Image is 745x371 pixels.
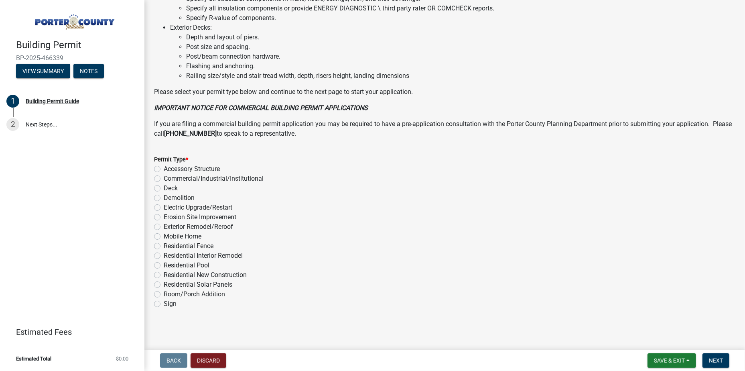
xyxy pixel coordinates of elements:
[164,270,247,280] label: Residential New Construction
[6,95,19,108] div: 1
[16,68,70,75] wm-modal-confirm: Summary
[164,241,213,251] label: Residential Fence
[154,104,368,112] strong: IMPORTANT NOTICE FOR COMMERCIAL BUILDING PERMIT APPLICATIONS
[154,157,188,163] label: Permit Type
[164,203,232,212] label: Electric Upgrade/Restart
[154,87,735,97] p: Please select your permit type below and continue to the next page to start your application.
[648,353,696,368] button: Save & Exit
[164,130,217,137] strong: [PHONE_NUMBER]
[164,174,264,183] label: Commercial/Industrial/Institutional
[16,64,70,78] button: View Summary
[164,164,220,174] label: Accessory Structure
[164,261,209,270] label: Residential Pool
[160,353,187,368] button: Back
[170,23,735,81] li: Exterior Decks:
[164,251,243,261] label: Residential Interior Remodel
[73,64,104,78] button: Notes
[6,324,132,340] a: Estimated Fees
[191,353,226,368] button: Discard
[186,4,735,13] li: Specify all insulation components or provide ENERGY DIAGNOSTIC \ third party rater OR COMCHECK re...
[16,8,132,31] img: Porter County, Indiana
[164,183,178,193] label: Deck
[164,232,201,241] label: Mobile Home
[16,39,138,51] h4: Building Permit
[116,356,128,361] span: $0.00
[186,42,735,52] li: Post size and spacing.
[164,289,225,299] label: Room/Porch Addition
[6,118,19,131] div: 2
[164,280,232,289] label: Residential Solar Panels
[186,71,735,81] li: Railing size/style and stair tread width, depth, risers height, landing dimensions
[186,13,735,23] li: Specify R-value of components.
[186,33,735,42] li: Depth and layout of piers.
[26,98,79,104] div: Building Permit Guide
[186,61,735,71] li: Flashing and anchoring.
[164,299,177,309] label: Sign
[654,357,685,364] span: Save & Exit
[16,54,128,62] span: BP-2025-466339
[73,68,104,75] wm-modal-confirm: Notes
[154,119,735,139] p: If you are filing a commercial building permit application you may be required to have a pre-appl...
[164,193,195,203] label: Demolition
[164,212,236,222] label: Erosion Site Improvement
[166,357,181,364] span: Back
[709,357,723,364] span: Next
[186,52,735,61] li: Post/beam connection hardware.
[702,353,729,368] button: Next
[164,222,233,232] label: Exterior Remodel/Reroof
[16,356,51,361] span: Estimated Total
